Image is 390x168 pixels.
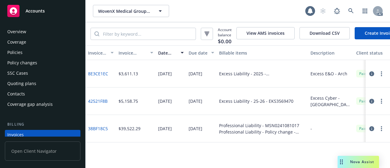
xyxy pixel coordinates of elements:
[5,99,80,109] a: Coverage gap analysis
[119,70,138,77] div: $3,611.13
[5,121,80,127] div: Billing
[331,5,343,17] a: Report a Bug
[310,50,351,56] div: Description
[119,50,147,56] div: Invoice amount
[7,68,28,78] div: SSC Cases
[308,45,354,60] button: Description
[219,70,306,77] div: Excess Liability - 2025 - C4LPX291415CYBER2024
[5,58,80,68] a: Policy changes
[236,27,295,39] button: View AMS invoices
[5,2,80,20] a: Accounts
[86,45,116,60] button: Invoice ID
[189,50,207,56] div: Due date
[5,130,80,140] a: Invoices
[5,141,80,161] span: Open Client Navigator
[218,38,232,45] span: $0.00
[158,98,172,104] div: [DATE]
[7,130,24,140] div: Invoices
[219,129,306,135] div: Professional Liability - Policy change - MSN0241081017
[186,45,217,60] button: Due date
[338,156,345,168] div: Drag to move
[93,5,169,17] button: WovenX Medical Group PLLC; WovenX Health Inc
[158,70,172,77] div: [DATE]
[116,45,156,60] button: Invoice amount
[88,125,108,132] a: 38BF18C5
[7,99,53,109] div: Coverage gap analysis
[350,159,374,164] span: Nova Assist
[219,98,293,104] div: Excess Liability - 25-26 - EKS3569470
[218,27,232,41] span: Account balance
[217,45,308,60] button: Billable items
[5,89,80,99] a: Contacts
[338,156,379,168] button: Nova Assist
[156,45,186,60] button: Date issued
[5,68,80,78] a: SSC Cases
[7,89,25,99] div: Contacts
[359,5,371,17] a: Switch app
[219,122,306,129] div: Professional Liability - MSN0241081017
[317,5,329,17] a: Start snowing
[88,70,108,77] a: 8E3CE1EC
[158,50,177,56] div: Date issued
[345,5,357,17] a: Search
[7,48,23,57] div: Policies
[356,125,370,132] div: Paid
[88,98,108,104] a: 42521F8B
[356,70,370,77] div: Paid
[7,27,26,37] div: Overview
[7,37,26,47] div: Coverage
[94,31,99,36] svg: Search
[26,9,45,13] span: Accounts
[7,79,36,88] div: Quoting plans
[189,70,202,77] div: [DATE]
[300,27,350,39] button: Download CSV
[5,79,80,88] a: Quoting plans
[310,95,351,108] div: Excess Cyber - [GEOGRAPHIC_DATA]
[219,50,306,56] div: Billable items
[189,98,202,104] div: [DATE]
[189,125,202,132] div: [DATE]
[119,98,138,104] div: $5,158.75
[98,8,151,14] span: WovenX Medical Group PLLC; WovenX Health Inc
[99,28,196,40] input: Filter by keyword...
[310,70,347,77] div: Excess E&O - Arch
[356,97,370,105] div: Paid
[5,37,80,47] a: Coverage
[119,125,140,132] div: $39,522.29
[5,48,80,57] a: Policies
[7,58,37,68] div: Policy changes
[310,125,312,132] div: -
[88,50,107,56] div: Invoice ID
[158,125,172,132] div: [DATE]
[5,27,80,37] a: Overview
